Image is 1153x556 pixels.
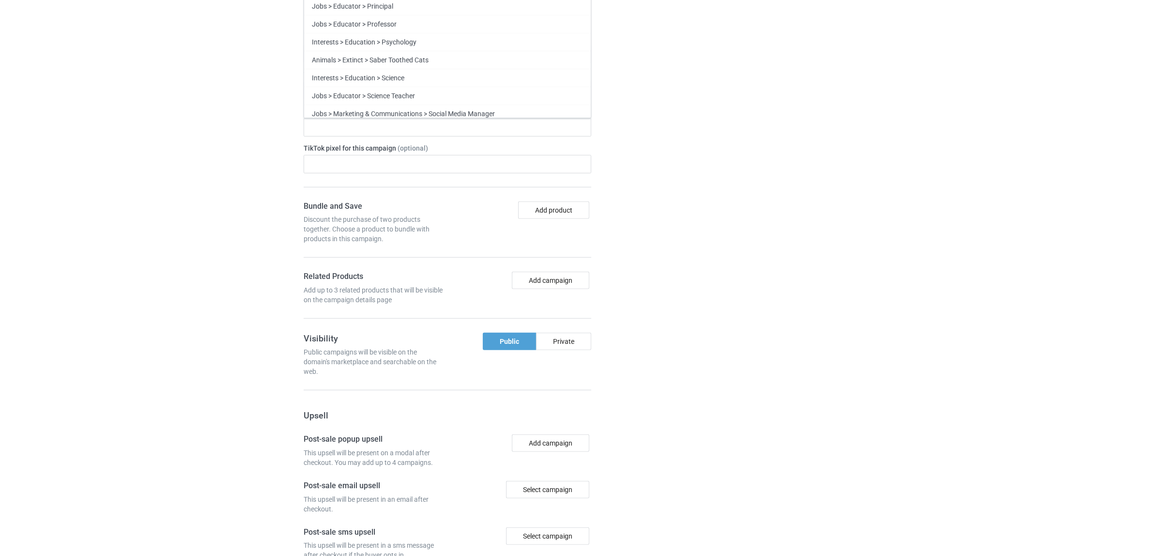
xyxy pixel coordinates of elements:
[304,410,591,421] h3: Upsell
[304,15,591,33] div: Jobs > Educator > Professor
[518,201,589,219] button: Add product
[304,494,444,514] div: This upsell will be present in an email after checkout.
[512,434,589,452] button: Add campaign
[304,481,444,491] h4: Post-sale email upsell
[304,434,444,445] h4: Post-sale popup upsell
[304,51,591,69] div: Animals > Extinct > Saber Toothed Cats
[398,144,428,152] span: (optional)
[506,527,589,545] div: Select campaign
[304,143,591,153] label: TikTok pixel for this campaign
[304,201,444,212] h4: Bundle and Save
[536,333,591,350] div: Private
[304,105,591,123] div: Jobs > Marketing & Communications > Social Media Manager
[304,333,444,344] h3: Visibility
[512,272,589,289] button: Add campaign
[304,448,444,467] div: This upsell will be present on a modal after checkout. You may add up to 4 campaigns.
[304,347,444,376] div: Public campaigns will be visible on the domain's marketplace and searchable on the web.
[304,69,591,87] div: Interests > Education > Science
[483,333,536,350] div: Public
[304,87,591,105] div: Jobs > Educator > Science Teacher
[304,33,591,51] div: Interests > Education > Psychology
[506,481,589,498] div: Select campaign
[304,272,444,282] h4: Related Products
[304,285,444,305] div: Add up to 3 related products that will be visible on the campaign details page
[304,527,444,538] h4: Post-sale sms upsell
[304,215,444,244] div: Discount the purchase of two products together. Choose a product to bundle with products in this ...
